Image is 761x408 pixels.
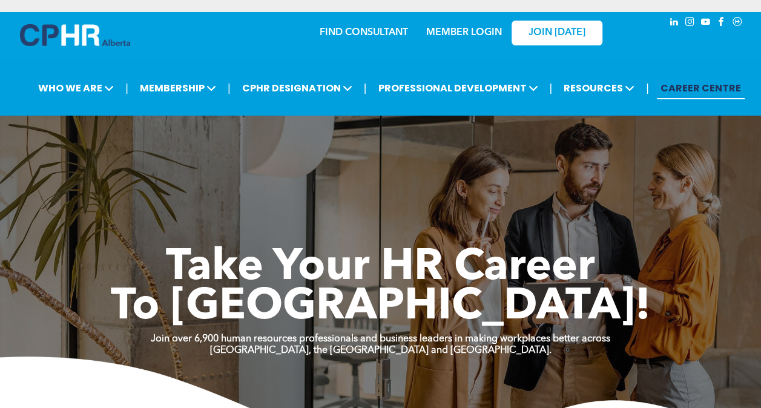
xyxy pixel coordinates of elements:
span: WHO WE ARE [35,77,117,99]
a: CAREER CENTRE [657,77,745,99]
strong: Join over 6,900 human resources professionals and business leaders in making workplaces better ac... [151,334,610,344]
li: | [125,76,128,100]
li: | [364,76,367,100]
span: Take Your HR Career [166,246,595,290]
a: MEMBER LOGIN [426,28,502,38]
span: To [GEOGRAPHIC_DATA]! [111,286,651,329]
strong: [GEOGRAPHIC_DATA], the [GEOGRAPHIC_DATA] and [GEOGRAPHIC_DATA]. [210,346,552,355]
a: youtube [699,15,713,31]
a: instagram [684,15,697,31]
span: RESOURCES [560,77,638,99]
a: Social network [731,15,744,31]
span: PROFESSIONAL DEVELOPMENT [374,77,541,99]
li: | [646,76,649,100]
span: JOIN [DATE] [529,27,585,39]
a: facebook [715,15,728,31]
li: | [549,76,552,100]
li: | [228,76,231,100]
span: MEMBERSHIP [136,77,220,99]
img: A blue and white logo for cp alberta [20,24,130,46]
a: FIND CONSULTANT [320,28,408,38]
a: JOIN [DATE] [512,21,602,45]
a: linkedin [668,15,681,31]
span: CPHR DESIGNATION [239,77,356,99]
